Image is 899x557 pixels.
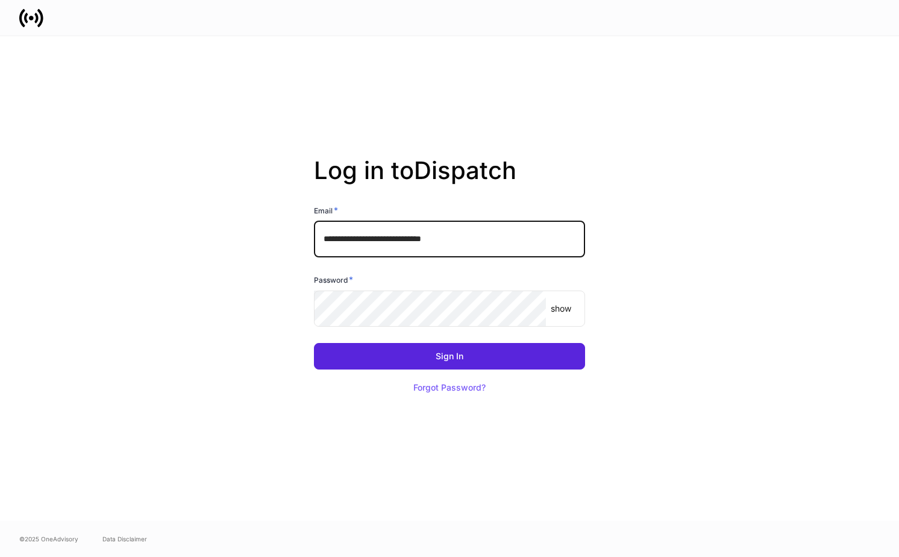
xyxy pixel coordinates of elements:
[413,383,486,392] div: Forgot Password?
[314,343,585,370] button: Sign In
[314,156,585,204] h2: Log in to Dispatch
[436,352,463,360] div: Sign In
[19,534,78,544] span: © 2025 OneAdvisory
[398,374,501,401] button: Forgot Password?
[551,303,571,315] p: show
[102,534,147,544] a: Data Disclaimer
[314,274,353,286] h6: Password
[314,204,338,216] h6: Email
